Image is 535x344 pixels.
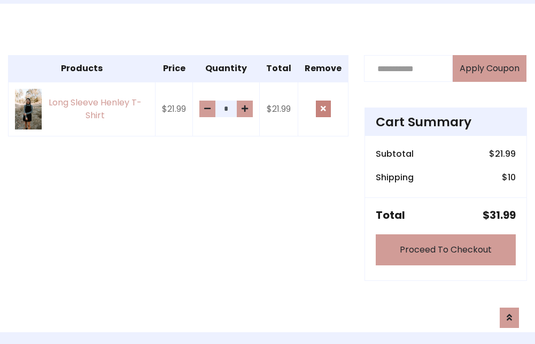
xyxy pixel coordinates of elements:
a: Long Sleeve Henley T-Shirt [15,89,149,129]
span: 21.99 [495,148,516,160]
span: 31.99 [490,208,516,223]
td: $21.99 [260,82,298,136]
th: Products [9,56,156,82]
h6: $ [502,172,516,182]
th: Quantity [193,56,260,82]
button: Apply Coupon [453,55,526,82]
th: Total [260,56,298,82]
td: $21.99 [156,82,193,136]
th: Price [156,56,193,82]
h6: $ [489,149,516,159]
span: 10 [508,171,516,184]
a: Proceed To Checkout [376,234,516,265]
h5: $ [483,209,516,221]
th: Remove [298,56,348,82]
h5: Total [376,209,405,221]
h6: Shipping [376,172,414,182]
h4: Cart Summary [376,114,516,129]
h6: Subtotal [376,149,414,159]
